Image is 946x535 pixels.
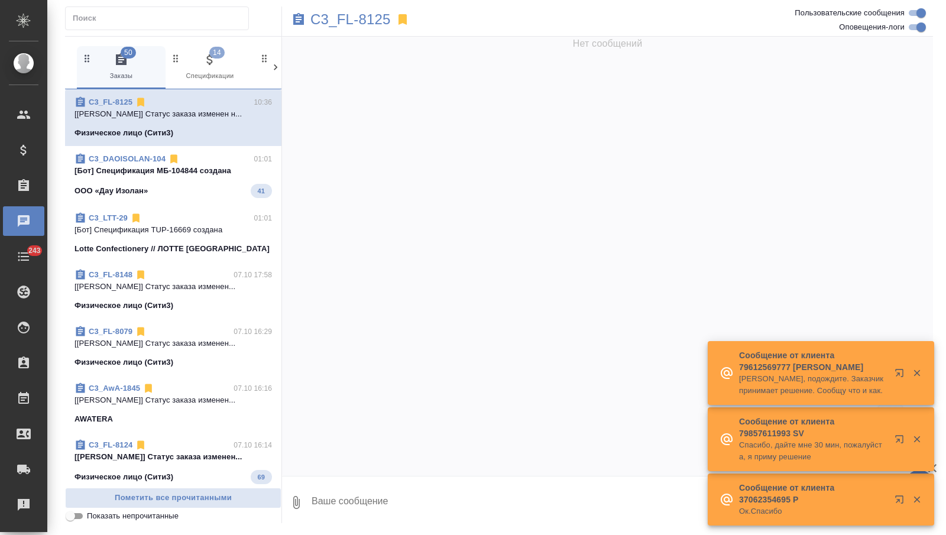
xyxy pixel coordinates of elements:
a: 243 [3,242,44,271]
svg: Отписаться [142,382,154,394]
a: C3_FL-8124 [89,440,132,449]
span: Спецификации [170,53,250,82]
div: C3_FL-812510:36[[PERSON_NAME]] Статус заказа изменен н...Физическое лицо (Сити3) [65,89,281,146]
svg: Отписаться [135,326,147,338]
span: 69 [251,471,272,483]
p: [[PERSON_NAME]] Статус заказа изменен... [74,338,272,349]
p: [Бот] Спецификация TUP-16669 создана [74,224,272,236]
span: Пользовательские сообщения [795,7,905,19]
a: C3_AwA-1845 [89,384,140,393]
p: Ок.Спасибо [739,505,887,517]
a: C3_LTT-29 [89,213,128,222]
div: C3_FL-807907.10 16:29[[PERSON_NAME]] Статус заказа изменен...Физическое лицо (Сити3) [65,319,281,375]
button: Пометить все прочитанными [65,488,281,508]
svg: Отписаться [130,212,142,224]
p: 07.10 17:58 [234,269,272,281]
p: [PERSON_NAME], подождите. Заказчик принимает решение. Сообщу что и как. [739,373,887,397]
div: C3_DAOISOLAN-10401:01[Бот] Спецификация МБ-104844 созданаООО «Дау Изолан»41 [65,146,281,205]
p: 07.10 16:16 [234,382,272,394]
button: Закрыть [905,434,929,445]
svg: Зажми и перетащи, чтобы поменять порядок вкладок [82,53,93,64]
span: 14 [209,47,225,59]
p: Физическое лицо (Сити3) [74,356,173,368]
button: Открыть в новой вкладке [887,427,916,456]
p: Сообщение от клиента 79857611993 SV [739,416,887,439]
span: 41 [251,185,272,197]
p: Физическое лицо (Сити3) [74,127,173,139]
a: C3_FL-8148 [89,270,132,279]
p: Физическое лицо (Сити3) [74,300,173,312]
div: C3_FL-812407.10 16:14[[PERSON_NAME]] Статус заказа изменен...Физическое лицо (Сити3)69 [65,432,281,491]
button: Закрыть [905,494,929,505]
button: Открыть в новой вкладке [887,488,916,516]
a: C3_FL-8125 [89,98,132,106]
a: C3_FL-8079 [89,327,132,336]
p: 01:01 [254,153,272,165]
span: Пометить все прочитанными [72,491,275,505]
p: 07.10 16:29 [234,326,272,338]
a: C3_FL-8125 [310,14,391,25]
svg: Отписаться [135,269,147,281]
a: C3_DAOISOLAN-104 [89,154,166,163]
p: ООО «Дау Изолан» [74,185,148,197]
p: [Бот] Спецификация МБ-104844 создана [74,165,272,177]
svg: Отписаться [135,96,147,108]
p: 07.10 16:14 [234,439,272,451]
p: [[PERSON_NAME]] Статус заказа изменен... [74,281,272,293]
svg: Зажми и перетащи, чтобы поменять порядок вкладок [259,53,270,64]
span: Оповещения-логи [839,21,905,33]
p: [[PERSON_NAME]] Статус заказа изменен... [74,451,272,463]
p: Спасибо, дайте мне 30 мин, пожалуйста, я приму решение [739,439,887,463]
button: Закрыть [905,368,929,378]
p: Сообщение от клиента 79612569777 [PERSON_NAME] [739,349,887,373]
p: Lotte Confectionery // ЛОТТЕ [GEOGRAPHIC_DATA] [74,243,270,255]
div: C3_FL-814807.10 17:58[[PERSON_NAME]] Статус заказа изменен...Физическое лицо (Сити3) [65,262,281,319]
span: Клиенты [259,53,338,82]
svg: Отписаться [168,153,180,165]
span: 243 [21,245,48,257]
p: Сообщение от клиента 37062354695 P [739,482,887,505]
p: 01:01 [254,212,272,224]
span: 50 [121,47,136,59]
button: Открыть в новой вкладке [887,361,916,390]
input: Поиск [73,10,248,27]
svg: Зажми и перетащи, чтобы поменять порядок вкладок [170,53,182,64]
p: [[PERSON_NAME]] Статус заказа изменен... [74,394,272,406]
p: Физическое лицо (Сити3) [74,471,173,483]
p: [[PERSON_NAME]] Статус заказа изменен н... [74,108,272,120]
svg: Отписаться [135,439,147,451]
p: AWATERA [74,413,113,425]
div: C3_LTT-2901:01[Бот] Спецификация TUP-16669 созданаLotte Confectionery // ЛОТТЕ [GEOGRAPHIC_DATA] [65,205,281,262]
span: Показать непрочитанные [87,510,179,522]
span: Нет сообщений [573,37,643,51]
p: 10:36 [254,96,272,108]
span: Заказы [82,53,161,82]
div: C3_AwA-184507.10 16:16[[PERSON_NAME]] Статус заказа изменен...AWATERA [65,375,281,432]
